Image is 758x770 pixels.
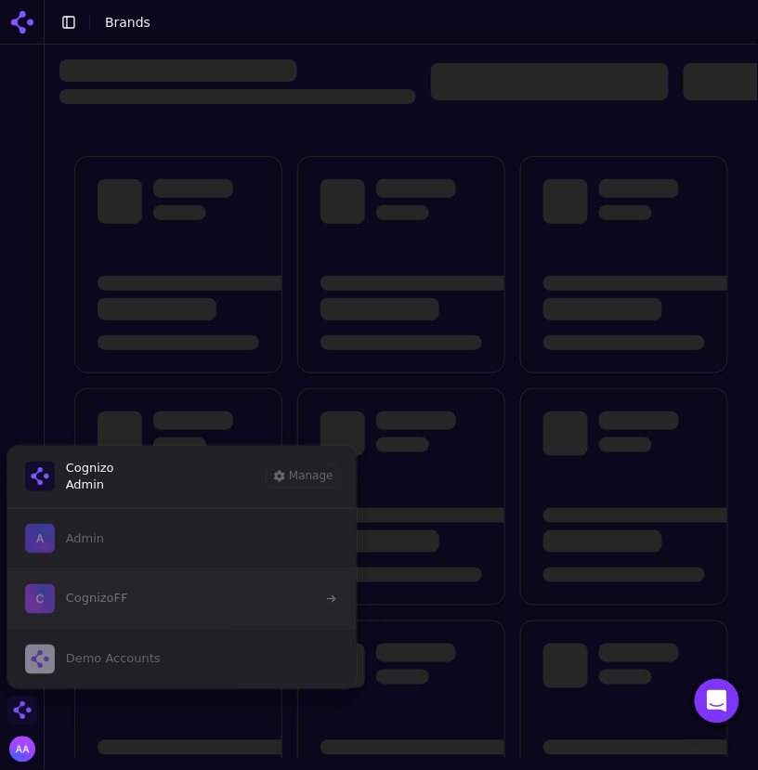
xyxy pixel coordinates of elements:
[7,696,37,725] img: Cognizo
[105,13,150,32] nav: breadcrumb
[7,446,357,689] div: Cognizo is active
[7,696,37,725] button: Close organization switcher
[9,737,35,763] img: Alp Aysan
[7,508,358,689] div: List of all organization memberships
[25,462,55,491] img: Cognizo
[105,15,150,30] span: Brands
[9,737,35,763] button: Open user button
[66,460,114,476] span: Cognizo
[695,679,739,724] div: Open Intercom Messenger
[66,476,114,493] span: Admin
